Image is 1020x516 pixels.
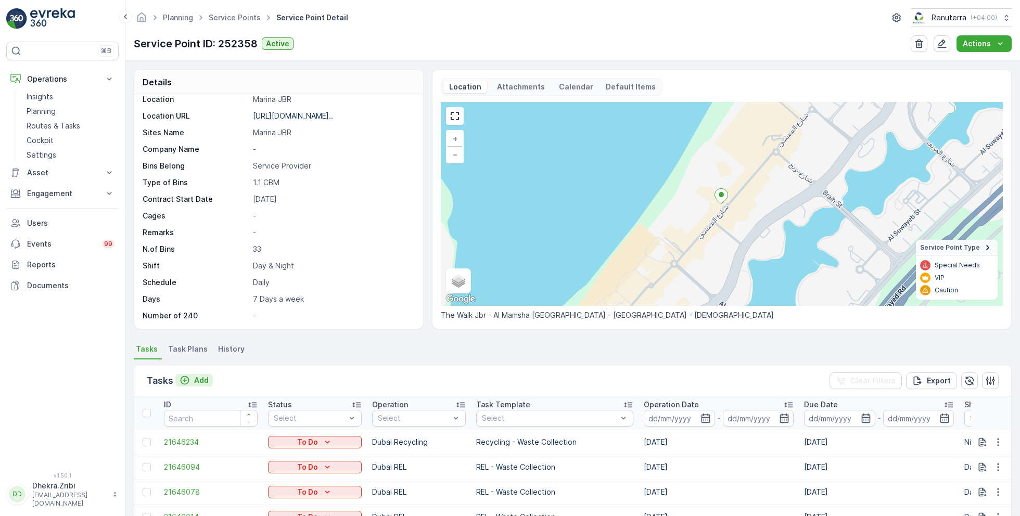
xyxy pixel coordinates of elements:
p: 1.1 CBM [253,177,412,188]
p: Service Provider [253,161,412,171]
p: To Do [297,462,318,472]
p: Default Items [606,82,656,92]
p: Contract Start Date [143,194,249,204]
p: 33 [253,244,412,254]
p: Users [27,218,114,228]
button: DDDhekra.Zribi[EMAIL_ADDRESS][DOMAIN_NAME] [6,481,119,508]
div: Toggle Row Selected [143,438,151,446]
a: 21646094 [164,462,258,472]
button: Active [262,37,294,50]
p: Clear Filters [850,376,896,386]
p: Reports [27,260,114,270]
td: [DATE] [799,455,959,480]
button: Clear Filters [830,372,902,389]
img: logo [6,8,27,29]
span: Service Point Type [920,243,980,252]
a: Settings [22,148,119,162]
p: N.of Bins [143,244,249,254]
p: ⌘B [101,47,111,55]
p: Days [143,294,249,304]
p: Dubai REL [372,487,466,497]
a: Open this area in Google Maps (opens a new window) [443,292,478,306]
a: Zoom Out [447,147,463,162]
button: Asset [6,162,119,183]
p: Location URL [143,111,249,121]
p: Schedule [143,277,249,288]
p: Operation Date [644,399,699,410]
p: Company Name [143,144,249,154]
p: Events [27,239,96,249]
p: VIP [935,274,945,282]
p: Select [378,413,450,423]
a: Routes & Tasks [22,119,119,133]
button: Engagement [6,183,119,204]
p: - [253,227,412,238]
p: Dubai Recycling [372,437,466,447]
p: Select [274,413,346,423]
p: To Do [297,487,318,497]
p: [DATE] [253,194,412,204]
p: Tasks [147,373,173,388]
span: − [453,150,458,159]
a: Insights [22,89,119,104]
input: dd/mm/yyyy [644,410,715,427]
td: [DATE] [639,480,799,505]
img: logo_light-DOdMpM7g.png [30,8,75,29]
p: Cages [143,211,249,221]
p: [URL][DOMAIN_NAME].. [253,111,333,120]
p: Location [448,82,483,92]
a: Planning [163,13,193,22]
p: Caution [935,286,958,294]
a: Homepage [136,16,147,24]
button: Actions [957,35,1012,52]
a: View Fullscreen [447,108,463,124]
p: Asset [27,167,98,178]
p: Shift [964,399,981,410]
div: Toggle Row Selected [143,488,151,496]
p: Number of 240 [143,311,249,321]
p: - [253,144,412,154]
div: DD [9,486,25,502]
a: Users [6,213,119,234]
span: Tasks [136,344,158,354]
a: Events99 [6,234,119,254]
p: Service Point ID: 252358 [134,36,258,51]
td: [DATE] [799,430,959,455]
p: Calendar [559,82,593,92]
p: ID [164,399,171,410]
button: Add [175,374,213,386]
p: - [877,412,881,424]
div: Toggle Row Selected [143,463,151,471]
a: Zoom In [447,131,463,147]
td: [DATE] [639,455,799,480]
p: Select [482,413,617,423]
p: Documents [27,280,114,291]
p: Due Date [804,399,838,410]
span: + [453,134,457,143]
button: To Do [268,486,362,498]
span: Service Point Detail [274,12,350,23]
span: v 1.50.1 [6,472,119,479]
td: [DATE] [799,480,959,505]
p: Type of Bins [143,177,249,188]
a: 21646234 [164,437,258,447]
p: Task Template [476,399,530,410]
p: Actions [963,38,991,49]
p: Planning [27,106,56,117]
p: Cockpit [27,135,54,146]
p: [EMAIL_ADDRESS][DOMAIN_NAME] [32,491,107,508]
p: 7 Days a week [253,294,412,304]
button: Renuterra(+04:00) [911,8,1012,27]
p: Details [143,76,172,88]
p: Remarks [143,227,249,238]
a: Service Points [209,13,261,22]
p: Attachments [495,82,546,92]
p: Settings [27,150,56,160]
p: Marina JBR [253,127,412,138]
button: To Do [268,461,362,473]
p: To Do [297,437,318,447]
span: 21646078 [164,487,258,497]
p: Routes & Tasks [27,121,80,131]
p: Operation [372,399,408,410]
